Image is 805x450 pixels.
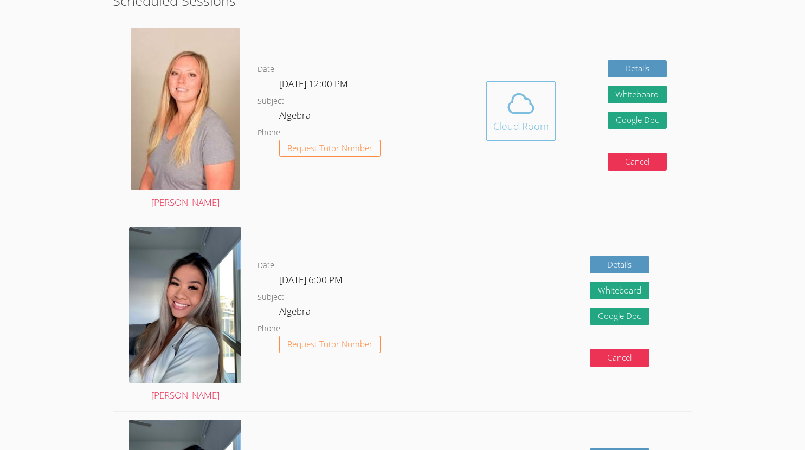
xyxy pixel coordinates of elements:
a: [PERSON_NAME] [129,227,241,403]
span: Request Tutor Number [287,340,372,348]
dt: Date [257,259,274,272]
button: Cancel [608,153,667,171]
dd: Algebra [279,304,313,322]
button: Request Tutor Number [279,140,381,158]
span: Request Tutor Number [287,144,372,152]
img: avatar.png [131,28,240,190]
span: [DATE] 12:00 PM [279,77,348,90]
button: Cloud Room [486,81,556,141]
button: Whiteboard [608,86,667,103]
a: Google Doc [590,308,649,325]
button: Cancel [590,349,649,367]
dt: Subject [257,95,284,108]
button: Whiteboard [590,282,649,299]
a: Details [608,60,667,78]
div: Cloud Room [493,119,549,134]
a: Details [590,256,649,274]
img: avatar.png [129,227,241,383]
dd: Algebra [279,108,313,126]
dt: Phone [257,322,280,336]
dt: Phone [257,126,280,140]
dt: Subject [257,291,284,304]
button: Request Tutor Number [279,336,381,354]
a: Google Doc [608,112,667,129]
span: [DATE] 6:00 PM [279,273,343,286]
dt: Date [257,63,274,76]
a: [PERSON_NAME] [131,28,240,211]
